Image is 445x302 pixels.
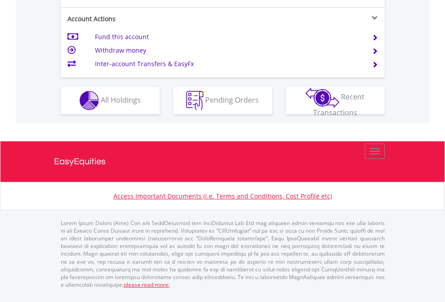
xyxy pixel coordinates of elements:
[205,95,259,105] span: Pending Orders
[95,44,361,57] td: Withdraw money
[95,57,361,71] td: Inter-account Transfers & EasyFx
[80,91,99,110] img: holdings-wht.png
[313,92,365,117] span: Recent Transactions
[306,88,339,108] img: transactions-zar-wht.png
[54,141,391,182] a: EasyEquities
[186,91,203,110] img: pending_instructions-wht.png
[95,30,361,44] td: Fund this account
[101,95,141,105] span: All Holdings
[61,14,223,23] div: Account Actions
[124,281,170,288] a: please read more:
[286,87,385,114] button: Recent Transactions
[61,87,160,114] button: All Holdings
[61,219,385,288] p: Lorem Ipsum Dolors (Ame) Con a/e SeddOeiusmod tem InciDiduntut Lab Etd mag aliquaen admin veniamq...
[173,87,272,114] button: Pending Orders
[113,192,332,200] a: Access Important Documents (i.e. Terms and Conditions, Cost Profile etc)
